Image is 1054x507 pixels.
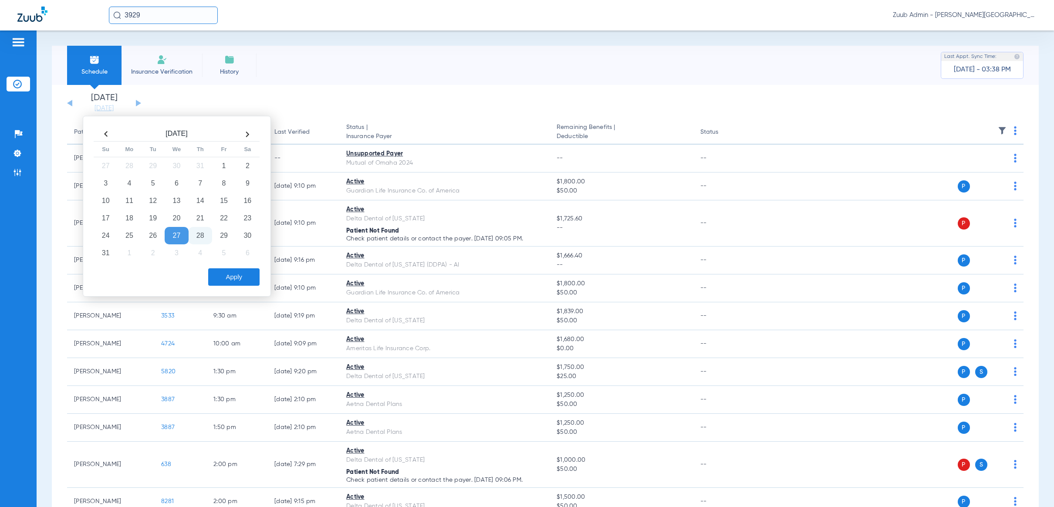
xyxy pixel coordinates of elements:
span: P [958,366,970,378]
span: 3533 [161,313,174,319]
span: 3887 [161,396,175,402]
th: Remaining Benefits | [550,120,693,145]
div: Unsupported Payer [346,149,543,159]
div: Active [346,493,543,502]
th: Status | [339,120,550,145]
div: Delta Dental of [US_STATE] (DDPA) - AI [346,260,543,270]
td: -- [693,200,752,247]
td: 1:30 PM [206,386,267,414]
td: 2:00 PM [206,442,267,488]
span: S [975,459,987,471]
div: Delta Dental of [US_STATE] [346,316,543,325]
td: 9:30 AM [206,302,267,330]
td: [PERSON_NAME] [67,442,154,488]
div: Delta Dental of [US_STATE] [346,372,543,381]
div: Active [346,363,543,372]
td: -- [693,386,752,414]
div: Active [346,205,543,214]
td: -- [693,172,752,200]
input: Search for patients [109,7,218,24]
td: 1:50 PM [206,414,267,442]
img: Zuub Logo [17,7,47,22]
td: -- [693,358,752,386]
span: $50.00 [557,465,686,474]
div: Active [346,307,543,316]
span: 8281 [161,498,174,504]
div: Active [346,279,543,288]
span: P [958,422,970,434]
span: P [958,282,970,294]
td: -- [693,274,752,302]
td: [DATE] 2:10 PM [267,386,339,414]
span: $50.00 [557,316,686,325]
span: $1,250.00 [557,391,686,400]
td: 10:00 AM [206,330,267,358]
span: Insurance Payer [346,132,543,141]
span: P [958,254,970,267]
div: Active [346,446,543,456]
span: P [958,217,970,230]
img: group-dot-blue.svg [1014,460,1017,469]
span: Patient Not Found [346,469,399,475]
img: Search Icon [113,11,121,19]
img: last sync help info [1014,54,1020,60]
span: P [958,459,970,471]
span: -- [557,260,686,270]
span: $50.00 [557,400,686,409]
p: Check patient details or contact the payer. [DATE] 09:06 PM. [346,477,543,483]
span: $1,750.00 [557,363,686,372]
td: -- [693,330,752,358]
td: -- [693,247,752,274]
td: -- [693,302,752,330]
span: $50.00 [557,186,686,196]
img: Schedule [89,54,100,65]
div: Last Verified [274,128,310,137]
td: -- [693,145,752,172]
div: Ameritas Life Insurance Corp. [346,344,543,353]
span: P [958,310,970,322]
div: Active [346,419,543,428]
span: Last Appt. Sync Time: [944,52,997,61]
span: -- [557,223,686,233]
div: Active [346,335,543,344]
img: group-dot-blue.svg [1014,284,1017,292]
td: [DATE] 9:19 PM [267,302,339,330]
span: P [958,338,970,350]
td: [PERSON_NAME] [67,414,154,442]
td: [PERSON_NAME] [67,302,154,330]
span: $1,666.40 [557,251,686,260]
span: $50.00 [557,288,686,297]
span: $1,725.60 [557,214,686,223]
img: group-dot-blue.svg [1014,126,1017,135]
img: group-dot-blue.svg [1014,339,1017,348]
span: $1,500.00 [557,493,686,502]
span: P [958,394,970,406]
div: Guardian Life Insurance Co. of America [346,288,543,297]
div: Aetna Dental Plans [346,400,543,409]
div: Guardian Life Insurance Co. of America [346,186,543,196]
span: S [975,366,987,378]
span: History [209,68,250,76]
img: filter.svg [998,126,1007,135]
span: Insurance Verification [128,68,196,76]
div: Active [346,391,543,400]
li: [DATE] [78,94,130,113]
img: group-dot-blue.svg [1014,219,1017,227]
td: [DATE] 9:09 PM [267,330,339,358]
td: [DATE] 2:10 PM [267,414,339,442]
div: Active [346,177,543,186]
img: group-dot-blue.svg [1014,423,1017,432]
td: [PERSON_NAME] [67,386,154,414]
td: [PERSON_NAME] [67,358,154,386]
span: $0.00 [557,344,686,353]
div: Last Verified [274,128,332,137]
div: Aetna Dental Plans [346,428,543,437]
button: Apply [208,268,260,286]
div: Active [346,251,543,260]
span: Patient Not Found [346,228,399,234]
img: hamburger-icon [11,37,25,47]
span: $50.00 [557,428,686,437]
span: Deductible [557,132,686,141]
td: [DATE] 9:10 PM [267,172,339,200]
span: $1,000.00 [557,456,686,465]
